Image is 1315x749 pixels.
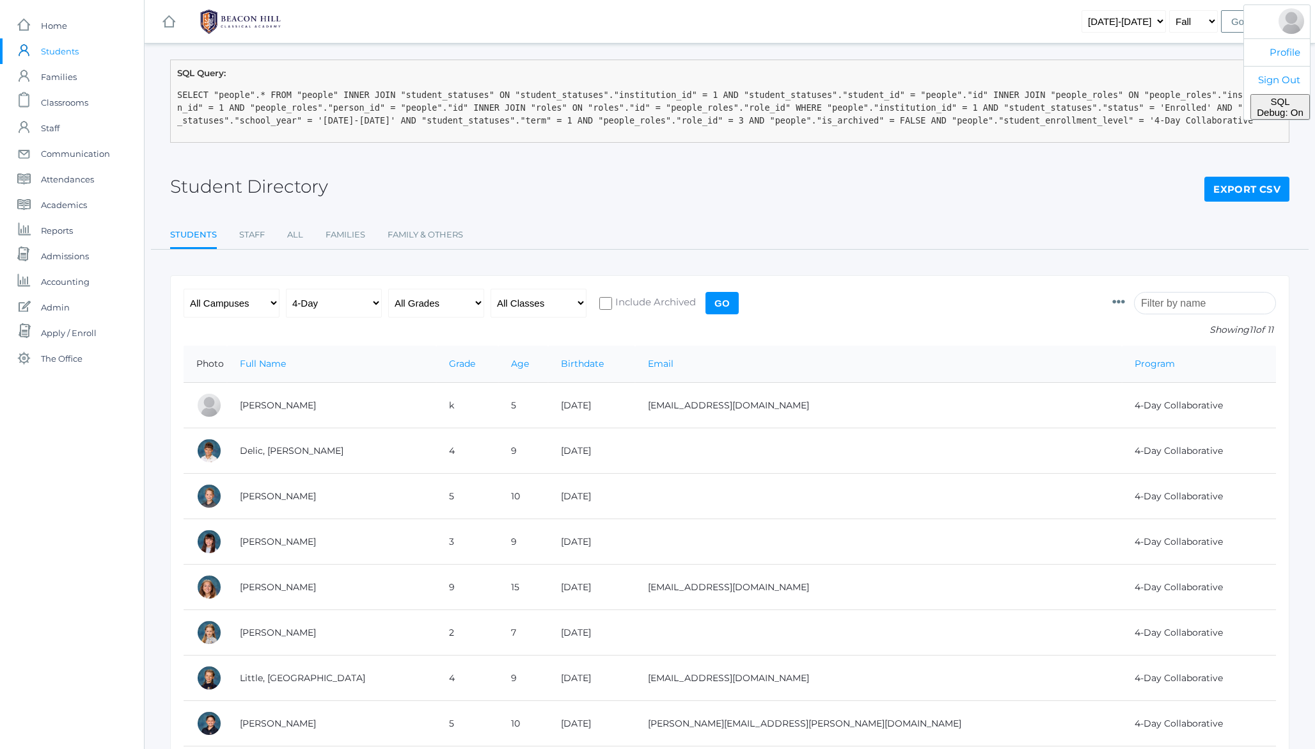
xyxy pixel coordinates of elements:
[498,428,548,474] td: 9
[1122,519,1276,565] td: 4-Day Collaborative
[41,38,79,64] span: Students
[498,565,548,610] td: 15
[227,474,436,519] td: [PERSON_NAME]
[196,483,222,509] div: Grant Hein
[548,474,635,519] td: [DATE]
[548,610,635,656] td: [DATE]
[561,358,604,369] a: Birthdate
[196,392,222,418] div: Maia Canan
[193,6,288,38] img: BHCALogos-05-308ed15e86a5a0abce9b8dd61676a3503ac9727e845dece92d48e8588c001991.png
[41,320,97,346] span: Apply / Enroll
[196,529,222,554] div: Atziri Hernandez
[511,358,529,369] a: Age
[498,656,548,701] td: 9
[227,656,436,701] td: Little, [GEOGRAPHIC_DATA]
[41,218,73,243] span: Reports
[227,565,436,610] td: [PERSON_NAME]
[184,346,227,383] th: Photo
[498,519,548,565] td: 9
[1122,610,1276,656] td: 4-Day Collaborative
[436,656,499,701] td: 4
[548,519,635,565] td: [DATE]
[196,711,222,736] div: Aiden Oceguera
[548,383,635,428] td: [DATE]
[635,656,1122,701] td: [EMAIL_ADDRESS][DOMAIN_NAME]
[436,701,499,746] td: 5
[287,222,303,248] a: All
[41,346,83,371] span: The Office
[436,383,499,428] td: k
[498,701,548,746] td: 10
[41,115,59,141] span: Staff
[436,428,499,474] td: 4
[1244,38,1310,67] a: Profile
[548,428,635,474] td: [DATE]
[388,222,463,248] a: Family & Others
[177,88,1282,127] pre: SELECT "people".* FROM "people" INNER JOIN "student_statuses" ON "student_statuses"."institution_...
[498,610,548,656] td: 7
[227,610,436,656] td: [PERSON_NAME]
[599,297,612,310] input: Include Archived
[196,574,222,600] div: Ameliya Lehr
[227,428,436,474] td: Delic, [PERSON_NAME]
[635,383,1122,428] td: [EMAIL_ADDRESS][DOMAIN_NAME]
[227,383,436,428] td: [PERSON_NAME]
[41,64,77,90] span: Families
[648,358,673,369] a: Email
[548,701,635,746] td: [DATE]
[436,474,499,519] td: 5
[41,294,70,320] span: Admin
[1135,358,1175,369] a: Program
[227,701,436,746] td: [PERSON_NAME]
[498,383,548,428] td: 5
[196,438,222,463] div: Luka Delic
[1122,474,1276,519] td: 4-Day Collaborative
[170,222,217,250] a: Students
[1122,428,1276,474] td: 4-Day Collaborative
[1257,96,1303,118] span: SQL Debug: On
[41,13,67,38] span: Home
[177,68,226,78] strong: SQL Query:
[635,701,1122,746] td: [PERSON_NAME][EMAIL_ADDRESS][PERSON_NAME][DOMAIN_NAME]
[548,656,635,701] td: [DATE]
[196,665,222,691] div: Savannah Little
[548,565,635,610] td: [DATE]
[449,358,475,369] a: Grade
[239,222,265,248] a: Staff
[1250,94,1310,120] button: SQL Debug: On
[1112,323,1276,337] p: Showing of 11
[41,192,87,218] span: Academics
[41,90,88,115] span: Classrooms
[436,610,499,656] td: 2
[1122,565,1276,610] td: 4-Day Collaborative
[635,565,1122,610] td: [EMAIL_ADDRESS][DOMAIN_NAME]
[41,141,110,166] span: Communication
[1122,701,1276,746] td: 4-Day Collaborative
[227,519,436,565] td: [PERSON_NAME]
[41,243,89,269] span: Admissions
[1249,324,1256,335] span: 11
[196,620,222,645] div: Monique Little
[1221,10,1254,33] input: Go
[612,295,696,311] span: Include Archived
[1204,177,1289,202] a: Export CSV
[1122,656,1276,701] td: 4-Day Collaborative
[1279,8,1304,34] div: Jason Roberts
[436,565,499,610] td: 9
[498,474,548,519] td: 10
[1134,292,1276,314] input: Filter by name
[436,519,499,565] td: 3
[41,269,90,294] span: Accounting
[41,166,94,192] span: Attendances
[240,358,286,369] a: Full Name
[705,292,739,314] input: Go
[1122,383,1276,428] td: 4-Day Collaborative
[1244,66,1310,94] a: Sign Out
[170,177,328,197] h2: Student Directory
[326,222,365,248] a: Families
